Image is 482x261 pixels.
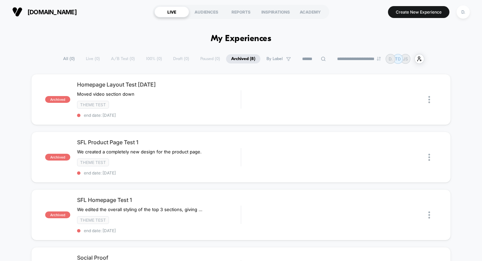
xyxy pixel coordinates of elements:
h1: My Experiences [211,34,272,44]
div: REPORTS [224,6,258,17]
span: SFL Product Page Test 1 [77,139,241,146]
p: JS [403,56,408,61]
span: Moved video section down [77,91,134,97]
span: Theme Test [77,159,109,166]
img: close [428,211,430,219]
span: end date: [DATE] [77,113,241,118]
p: D. [389,56,392,61]
div: INSPIRATIONS [258,6,293,17]
span: Archived ( 8 ) [226,54,260,63]
img: close [428,96,430,103]
span: Social Proof [77,254,241,261]
div: ACADEMY [293,6,328,17]
img: Visually logo [12,7,22,17]
img: close [428,154,430,161]
span: We created a completely new design for the product page. [77,149,202,154]
span: By Label [266,56,283,61]
button: Create New Experience [388,6,449,18]
img: end [377,57,381,61]
span: [DOMAIN_NAME] [27,8,77,16]
span: We edited the overall styling of the top 3 sections, giving better opportunity to quickly underst... [77,207,203,212]
span: Theme Test [77,101,109,109]
span: Theme Test [77,216,109,224]
span: SFL Homepage Test 1 [77,197,241,203]
div: LIVE [154,6,189,17]
span: end date: [DATE] [77,228,241,233]
p: TD [395,56,401,61]
span: archived [45,96,70,103]
button: D. [455,5,472,19]
button: [DOMAIN_NAME] [10,6,79,17]
span: archived [45,211,70,218]
span: archived [45,154,70,161]
div: AUDIENCES [189,6,224,17]
span: Homepage Layout Test [DATE] [77,81,241,88]
div: D. [457,5,470,19]
span: All ( 0 ) [58,54,80,63]
span: end date: [DATE] [77,170,241,175]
